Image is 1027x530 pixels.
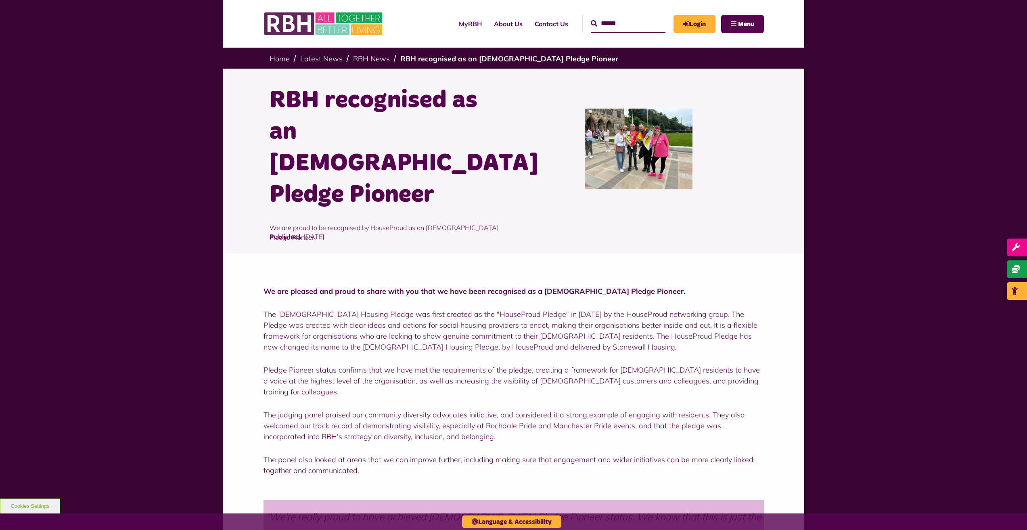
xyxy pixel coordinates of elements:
p: : [DATE] [270,232,758,253]
button: Navigation [721,15,764,33]
strong: We are pleased and proud to share with you that we have been recognised as a [DEMOGRAPHIC_DATA] P... [264,287,685,296]
h1: RBH recognised as an [DEMOGRAPHIC_DATA] Pledge Pioneer [270,85,508,211]
a: RBH News [353,54,390,63]
a: MyRBH [453,13,488,35]
img: RBH [264,8,385,40]
p: We are proud to be recognised by HouseProud as an [DEMOGRAPHIC_DATA] Pledge Pioneer. [270,211,508,254]
a: Latest News [300,54,343,63]
a: About Us [488,13,529,35]
img: RBH customers and colleagues at the Rochdale Pride event outside the town hall [585,109,692,189]
a: RBH recognised as an [DEMOGRAPHIC_DATA] Pledge Pioneer [400,54,618,63]
a: MyRBH [674,15,715,33]
strong: Published [270,233,300,241]
a: Home [270,54,290,63]
p: Pledge Pioneer status confirms that we have met the requirements of the pledge, creating a framew... [264,365,764,397]
button: Language & Accessibility [462,515,561,528]
iframe: Netcall Web Assistant for live chat [991,494,1027,530]
p: The judging panel praised our community diversity advocates initiative, and considered it a stron... [264,409,764,442]
p: The [DEMOGRAPHIC_DATA] Housing Pledge was first created as the "HouseProud Pledge" in [DATE] by t... [264,309,764,352]
span: Menu [738,21,754,27]
a: Contact Us [529,13,574,35]
p: The panel also looked at areas that we can improve further, including making sure that engagement... [264,454,764,476]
